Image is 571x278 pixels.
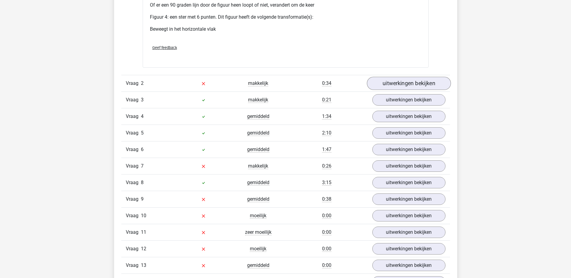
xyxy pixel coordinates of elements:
p: Of er een 90 graden lijn door de figuur heen loopt of niet, verandert om de keer [150,2,421,9]
span: Vraag [126,179,141,186]
span: 11 [141,229,146,235]
span: 9 [141,196,144,202]
a: uitwerkingen bekijken [372,127,445,139]
span: gemiddeld [247,196,269,202]
span: 0:00 [322,262,331,268]
span: 0:00 [322,229,331,235]
a: uitwerkingen bekijken [372,243,445,255]
span: gemiddeld [247,262,269,268]
span: Vraag [126,229,141,236]
span: 0:34 [322,80,331,86]
span: Vraag [126,162,141,170]
p: Beweegt in het horizontale vlak [150,26,421,33]
a: uitwerkingen bekijken [372,144,445,155]
span: 4 [141,113,144,119]
span: gemiddeld [247,113,269,119]
span: 8 [141,180,144,185]
span: moeilijk [250,246,266,252]
span: 0:00 [322,213,331,219]
span: Vraag [126,196,141,203]
span: Vraag [126,113,141,120]
span: 0:00 [322,246,331,252]
span: Vraag [126,262,141,269]
span: Vraag [126,146,141,153]
span: Vraag [126,245,141,252]
span: 2:10 [322,130,331,136]
span: 1:47 [322,147,331,153]
span: Vraag [126,212,141,219]
a: uitwerkingen bekijken [372,210,445,221]
a: uitwerkingen bekijken [367,77,451,90]
span: makkelijk [248,80,268,86]
span: makkelijk [248,97,268,103]
span: 12 [141,246,146,252]
p: Figuur 4: een ster met 6 punten. Dit figuur heeft de volgende transformatie(s): [150,14,421,21]
span: 0:26 [322,163,331,169]
span: 0:38 [322,196,331,202]
a: uitwerkingen bekijken [372,111,445,122]
span: 7 [141,163,144,169]
span: 1:34 [322,113,331,119]
span: 0:21 [322,97,331,103]
span: 13 [141,262,146,268]
a: uitwerkingen bekijken [372,193,445,205]
a: uitwerkingen bekijken [372,94,445,106]
span: 6 [141,147,144,152]
span: zeer moeilijk [245,229,272,235]
a: uitwerkingen bekijken [372,260,445,271]
span: makkelijk [248,163,268,169]
span: gemiddeld [247,180,269,186]
span: 10 [141,213,146,218]
a: uitwerkingen bekijken [372,160,445,172]
span: Vraag [126,80,141,87]
span: gemiddeld [247,147,269,153]
span: moeilijk [250,213,266,219]
span: 2 [141,80,144,86]
a: uitwerkingen bekijken [372,177,445,188]
span: 5 [141,130,144,136]
span: 3:15 [322,180,331,186]
span: gemiddeld [247,130,269,136]
span: Geef feedback [152,45,177,50]
span: 3 [141,97,144,103]
a: uitwerkingen bekijken [372,227,445,238]
span: Vraag [126,96,141,103]
span: Vraag [126,129,141,137]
